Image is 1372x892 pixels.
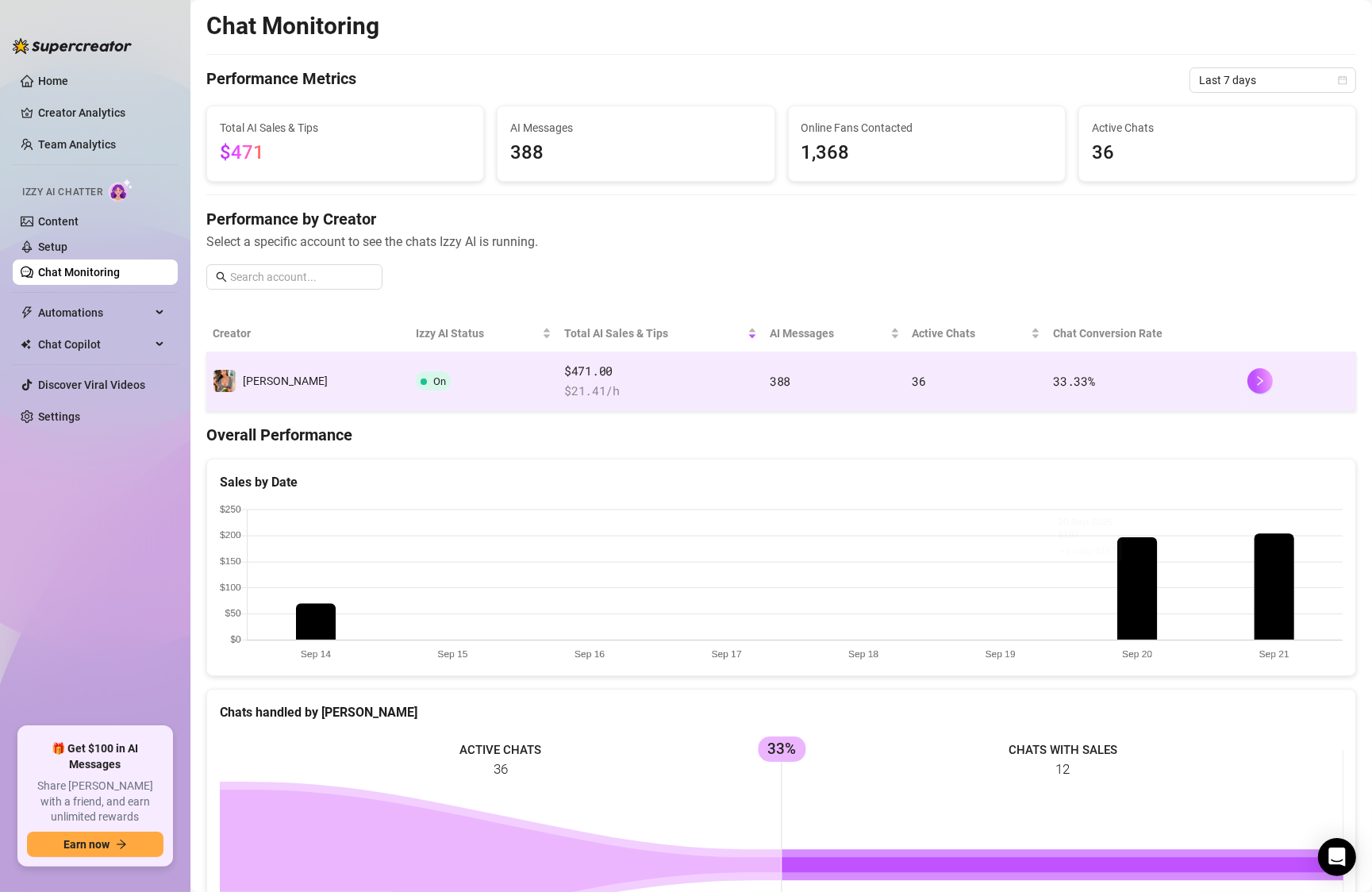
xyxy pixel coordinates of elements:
input: Search account... [230,268,373,286]
a: Chat Monitoring [38,266,120,279]
a: Setup [38,240,67,253]
a: Discover Viral Videos [38,379,145,391]
span: Select a specific account to see the chats Izzy AI is running. [206,232,1356,252]
img: logo-BBDzfeDw.svg [13,38,132,54]
span: $ 21.41 /h [564,382,757,401]
span: Active Chats [1092,119,1343,136]
button: Earn nowarrow-right [27,832,163,857]
span: [PERSON_NAME] [243,375,328,387]
h4: Performance Metrics [206,67,356,93]
span: arrow-right [116,839,127,850]
div: Sales by Date [220,472,1343,492]
span: On [433,375,446,387]
span: Izzy AI Status [416,325,539,342]
span: search [216,271,227,283]
span: 36 [1092,138,1343,168]
a: Creator Analytics [38,100,165,125]
div: Open Intercom Messenger [1318,838,1356,876]
span: Izzy AI Chatter [22,185,102,200]
a: Settings [38,410,80,423]
th: Creator [206,315,409,352]
span: $471 [220,141,264,163]
div: Chats handled by [PERSON_NAME] [220,702,1343,722]
span: calendar [1338,75,1347,85]
span: Online Fans Contacted [801,119,1052,136]
th: Active Chats [906,315,1047,352]
span: 388 [770,373,790,389]
span: Automations [38,300,151,325]
span: 1,368 [801,138,1052,168]
span: 36 [913,373,926,389]
img: Linda [213,370,236,392]
a: Content [38,215,79,228]
img: Chat Copilot [21,339,31,350]
span: $471.00 [564,362,757,381]
span: Total AI Sales & Tips [564,325,744,342]
span: Earn now [63,838,110,851]
h4: Overall Performance [206,424,1356,446]
span: right [1255,375,1266,386]
span: thunderbolt [21,306,33,319]
span: Active Chats [913,325,1028,342]
span: Share [PERSON_NAME] with a friend, and earn unlimited rewards [27,779,163,825]
span: AI Messages [510,119,761,136]
a: Home [38,75,68,87]
h2: Chat Monitoring [206,11,379,41]
th: Izzy AI Status [409,315,558,352]
img: AI Chatter [109,179,133,202]
a: Team Analytics [38,138,116,151]
th: Total AI Sales & Tips [558,315,763,352]
th: Chat Conversion Rate [1047,315,1241,352]
button: right [1247,368,1273,394]
span: AI Messages [770,325,886,342]
span: 33.33 % [1053,373,1094,389]
span: Total AI Sales & Tips [220,119,471,136]
span: 🎁 Get $100 in AI Messages [27,741,163,772]
span: Last 7 days [1199,68,1347,92]
span: 388 [510,138,761,168]
span: Chat Copilot [38,332,151,357]
h4: Performance by Creator [206,208,1356,230]
th: AI Messages [763,315,905,352]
